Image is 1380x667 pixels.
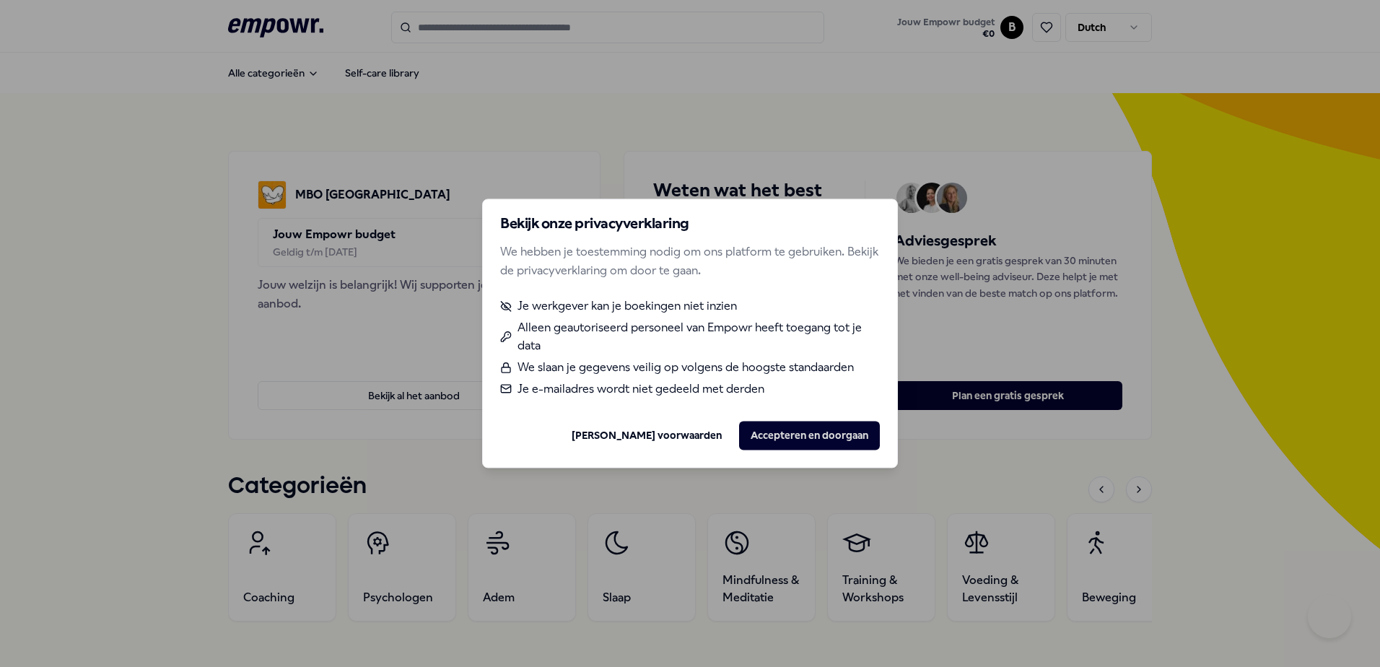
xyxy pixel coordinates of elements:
p: We hebben je toestemming nodig om ons platform te gebruiken. Bekijk de privacyverklaring om door ... [500,243,880,279]
li: We slaan je gegevens veilig op volgens de hoogste standaarden [500,358,880,377]
li: Alleen geautoriseerd personeel van Empowr heeft toegang tot je data [500,318,880,355]
li: Je e-mailadres wordt niet gedeeld met derden [500,380,880,398]
button: [PERSON_NAME] voorwaarden [560,422,733,450]
h2: Bekijk onze privacyverklaring [500,217,880,231]
button: Accepteren en doorgaan [739,422,880,450]
li: Je werkgever kan je boekingen niet inzien [500,297,880,316]
a: [PERSON_NAME] voorwaarden [572,427,722,443]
